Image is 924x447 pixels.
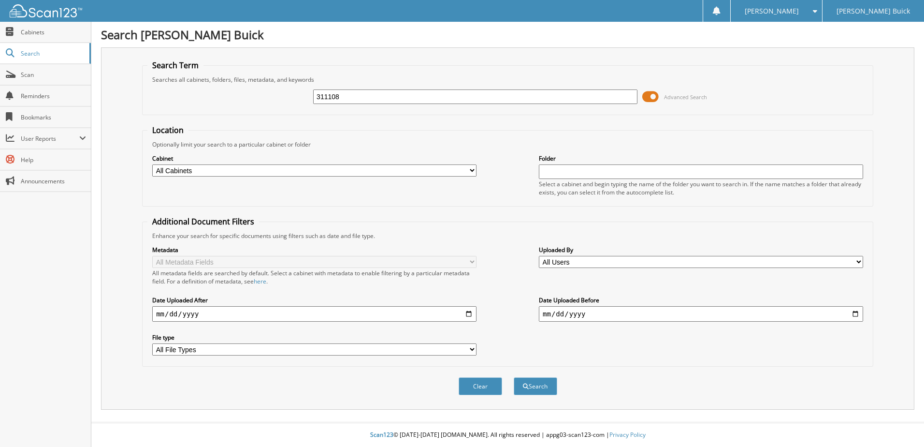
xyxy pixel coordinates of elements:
span: Advanced Search [664,93,707,101]
span: User Reports [21,134,79,143]
iframe: Chat Widget [876,401,924,447]
span: [PERSON_NAME] [745,8,799,14]
a: Privacy Policy [609,431,646,439]
span: Announcements [21,177,86,185]
label: Date Uploaded After [152,296,476,304]
label: Folder [539,154,863,163]
div: All metadata fields are searched by default. Select a cabinet with metadata to enable filtering b... [152,269,476,285]
span: Reminders [21,92,86,100]
div: Searches all cabinets, folders, files, metadata, and keywords [147,75,868,84]
div: Select a cabinet and begin typing the name of the folder you want to search in. If the name match... [539,180,863,196]
legend: Additional Document Filters [147,216,259,227]
label: Uploaded By [539,246,863,254]
div: © [DATE]-[DATE] [DOMAIN_NAME]. All rights reserved | appg03-scan123-com | [91,423,924,447]
h1: Search [PERSON_NAME] Buick [101,27,914,43]
legend: Location [147,125,188,135]
span: Cabinets [21,28,86,36]
span: [PERSON_NAME] Buick [837,8,910,14]
div: Optionally limit your search to a particular cabinet or folder [147,140,868,149]
button: Search [514,377,557,395]
div: Enhance your search for specific documents using filters such as date and file type. [147,232,868,240]
label: Date Uploaded Before [539,296,863,304]
label: Cabinet [152,154,476,163]
legend: Search Term [147,60,203,71]
label: File type [152,333,476,342]
span: Scan [21,71,86,79]
span: Scan123 [370,431,393,439]
img: scan123-logo-white.svg [10,4,82,17]
span: Search [21,49,85,58]
input: end [539,306,863,322]
label: Metadata [152,246,476,254]
input: start [152,306,476,322]
span: Bookmarks [21,113,86,121]
span: Help [21,156,86,164]
button: Clear [459,377,502,395]
a: here [254,277,266,285]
